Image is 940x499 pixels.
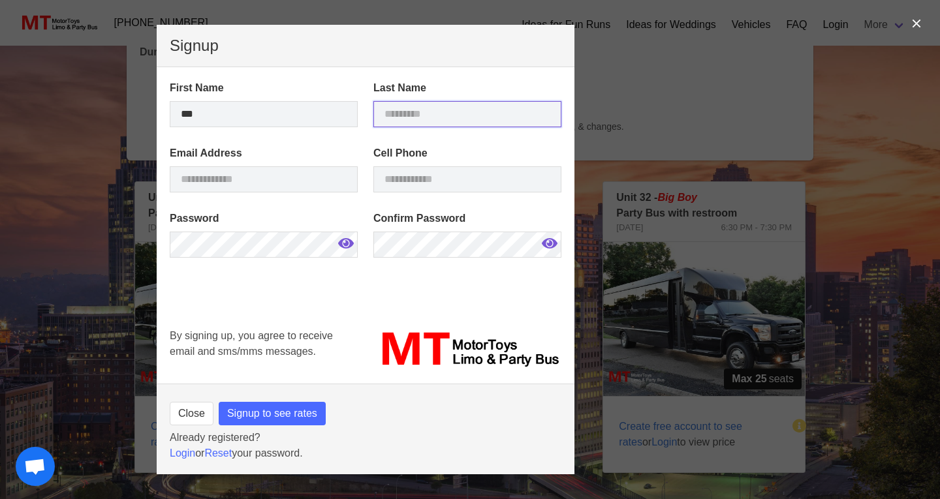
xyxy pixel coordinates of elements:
button: Close [170,402,213,425]
label: First Name [170,80,358,96]
span: Signup to see rates [227,406,317,421]
label: Cell Phone [373,145,561,161]
a: Login [170,447,195,459]
img: MT_logo_name.png [373,328,561,371]
label: Password [170,211,358,226]
button: Signup to see rates [219,402,326,425]
p: or your password. [170,446,561,461]
label: Email Address [170,145,358,161]
p: Signup [170,38,561,53]
label: Confirm Password [373,211,561,226]
div: By signing up, you agree to receive email and sms/mms messages. [162,320,366,379]
a: Open chat [16,447,55,486]
p: Already registered? [170,430,561,446]
label: Last Name [373,80,561,96]
a: Reset [204,447,232,459]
